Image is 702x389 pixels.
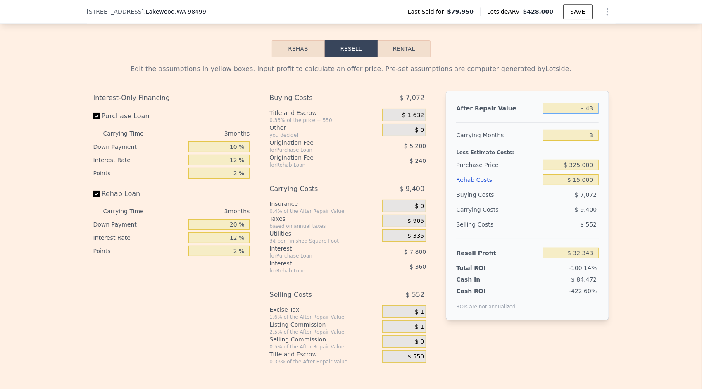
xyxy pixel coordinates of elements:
div: for Purchase Loan [269,147,362,153]
div: Rehab Costs [456,172,540,187]
span: $ 7,072 [399,91,424,105]
span: $ 9,400 [399,181,424,196]
span: $ 5,200 [404,143,426,149]
button: Rehab [272,40,325,57]
div: Less Estimate Costs: [456,143,598,158]
span: $ 1 [415,308,424,316]
input: Purchase Loan [93,113,100,119]
div: Interest [269,259,362,267]
div: Total ROI [456,264,508,272]
div: Buying Costs [456,187,540,202]
div: Purchase Price [456,158,540,172]
div: for Purchase Loan [269,253,362,259]
span: Last Sold for [408,7,447,16]
span: -100.14% [569,265,597,271]
input: Rehab Loan [93,191,100,197]
div: Listing Commission [269,320,379,329]
span: $ 360 [409,263,426,270]
div: for Rehab Loan [269,162,362,168]
div: 3 months [160,127,250,140]
div: Selling Costs [269,287,362,302]
span: $428,000 [523,8,554,15]
span: $ 9,400 [575,206,597,213]
div: 1.6% of the After Repair Value [269,314,379,320]
div: 3 months [160,205,250,218]
span: , WA 98499 [175,8,206,15]
button: Show Options [599,3,616,20]
button: Resell [325,40,378,57]
div: Carrying Months [456,128,540,143]
div: based on annual taxes [269,223,379,229]
div: Down Payment [93,140,186,153]
div: Selling Commission [269,335,379,344]
span: $ 905 [407,217,424,225]
div: 3¢ per Finished Square Foot [269,238,379,244]
label: Rehab Loan [93,186,186,201]
div: After Repair Value [456,101,540,116]
span: , Lakewood [144,7,206,16]
span: $ 0 [415,203,424,210]
div: Interest Rate [93,153,186,167]
span: $79,950 [447,7,474,16]
span: $ 552 [406,287,425,302]
div: 0.33% of the price + 550 [269,117,379,124]
span: $ 552 [580,221,597,228]
div: Insurance [269,200,379,208]
div: Resell Profit [456,246,540,260]
div: Utilities [269,229,379,238]
span: $ 335 [407,232,424,240]
div: 0.4% of the After Repair Value [269,208,379,215]
div: Buying Costs [269,91,362,105]
div: Points [93,244,186,258]
span: $ 550 [407,353,424,360]
div: Interest Rate [93,231,186,244]
button: SAVE [563,4,592,19]
div: 2.5% of the After Repair Value [269,329,379,335]
div: Taxes [269,215,379,223]
span: Lotside ARV [487,7,523,16]
label: Purchase Loan [93,109,186,124]
button: Rental [378,40,431,57]
div: for Rehab Loan [269,267,362,274]
div: Edit the assumptions in yellow boxes. Input profit to calculate an offer price. Pre-set assumptio... [93,64,609,74]
div: you decide! [269,132,379,138]
div: Excise Tax [269,305,379,314]
div: Title and Escrow [269,109,379,117]
div: Interest [269,244,362,253]
div: Origination Fee [269,153,362,162]
span: $ 84,472 [571,276,597,283]
span: [STREET_ADDRESS] [87,7,144,16]
span: $ 240 [409,158,426,164]
span: $ 0 [415,126,424,134]
div: Cash ROI [456,287,516,295]
div: Cash In [456,275,508,284]
div: 0.5% of the After Repair Value [269,344,379,350]
div: Selling Costs [456,217,540,232]
span: $ 1 [415,323,424,331]
div: Carrying Time [103,127,157,140]
span: $ 7,800 [404,248,426,255]
span: $ 1,632 [402,112,424,119]
div: ROIs are not annualized [456,295,516,310]
div: Other [269,124,379,132]
div: Carrying Costs [456,202,508,217]
span: $ 0 [415,338,424,346]
div: Title and Escrow [269,350,379,358]
div: 0.33% of the After Repair Value [269,358,379,365]
div: Points [93,167,186,180]
div: Carrying Time [103,205,157,218]
span: -422.60% [569,288,597,294]
div: Carrying Costs [269,181,362,196]
div: Interest-Only Financing [93,91,250,105]
div: Down Payment [93,218,186,231]
span: $ 7,072 [575,191,597,198]
div: Origination Fee [269,138,362,147]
